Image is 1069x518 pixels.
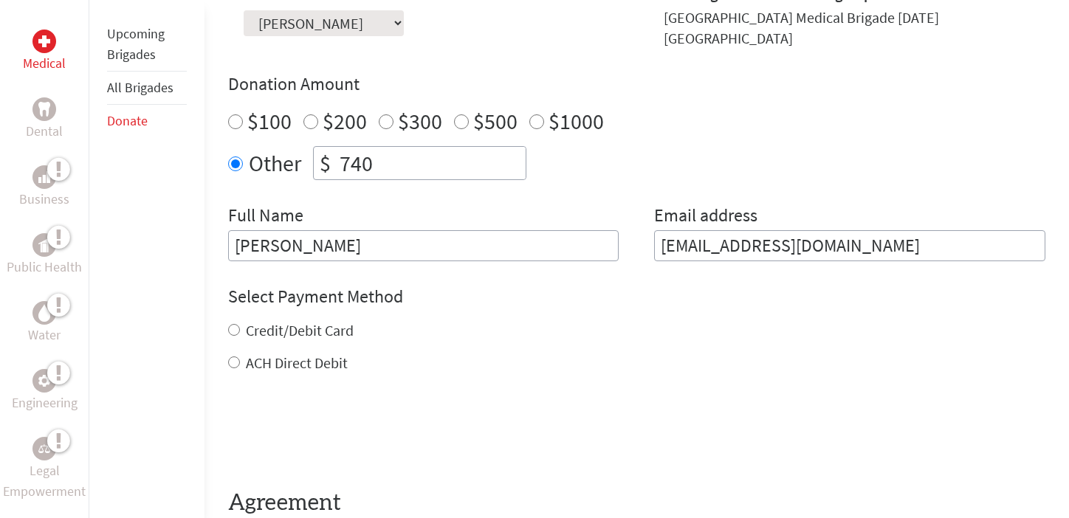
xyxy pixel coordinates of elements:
input: Enter Amount [337,147,526,179]
a: Legal EmpowermentLegal Empowerment [3,437,86,502]
label: Other [249,146,301,180]
h4: Agreement [228,490,1045,517]
div: [GEOGRAPHIC_DATA] Medical Brigade [DATE] [GEOGRAPHIC_DATA] [664,7,1045,49]
p: Legal Empowerment [3,460,86,502]
div: Public Health [32,233,56,257]
div: Engineering [32,369,56,393]
a: BusinessBusiness [19,165,69,210]
img: Medical [38,35,50,47]
p: Water [28,325,61,345]
input: Your Email [654,230,1045,261]
iframe: reCAPTCHA [228,403,453,460]
label: ACH Direct Debit [246,353,348,372]
a: Upcoming Brigades [107,25,165,63]
label: Email address [654,204,757,230]
p: Medical [23,53,66,74]
li: Upcoming Brigades [107,18,187,72]
a: Public HealthPublic Health [7,233,82,277]
a: Donate [107,112,148,129]
label: Full Name [228,204,303,230]
h4: Select Payment Method [228,285,1045,308]
div: Dental [32,97,56,121]
img: Water [38,304,50,321]
li: All Brigades [107,72,187,105]
h4: Donation Amount [228,72,1045,96]
img: Public Health [38,238,50,252]
p: Public Health [7,257,82,277]
a: EngineeringEngineering [12,369,78,413]
div: Business [32,165,56,189]
img: Legal Empowerment [38,444,50,453]
label: Credit/Debit Card [246,321,354,339]
li: Donate [107,105,187,137]
div: Water [32,301,56,325]
img: Business [38,171,50,183]
label: $1000 [549,107,604,135]
a: MedicalMedical [23,30,66,74]
div: $ [314,147,337,179]
input: Enter Full Name [228,230,619,261]
label: $100 [247,107,292,135]
label: $500 [473,107,518,135]
p: Engineering [12,393,78,413]
p: Dental [26,121,63,142]
img: Dental [38,102,50,116]
a: WaterWater [28,301,61,345]
img: Engineering [38,375,50,387]
div: Legal Empowerment [32,437,56,460]
div: Medical [32,30,56,53]
a: All Brigades [107,79,173,96]
p: Business [19,189,69,210]
label: $300 [398,107,442,135]
a: DentalDental [26,97,63,142]
label: $200 [323,107,367,135]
